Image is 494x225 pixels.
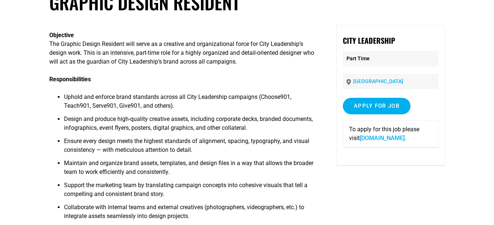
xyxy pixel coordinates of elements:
span: Design and produce high-quality creative assets, including corporate decks, branded documents, in... [64,115,313,131]
p: To apply for this job please visit . [349,125,432,143]
span: Maintain and organize brand assets, templates, and design files in a way that allows the broader ... [64,160,313,175]
span: Ensure every design meets the highest standards of alignment, spacing, typography, and visual con... [64,137,309,153]
strong: City Leadership [343,35,395,46]
span: Support the marketing team by translating campaign concepts into cohesive visuals that tell a com... [64,182,308,197]
span: Collaborate with internal teams and external creatives (photographers, videographers, etc.) to in... [64,204,304,219]
b: Objective [49,32,74,39]
input: Apply for job [343,98,411,114]
a: [DOMAIN_NAME] [360,135,405,142]
span: Uphold and enforce brand standards across all City Leadership campaigns (Choose901, Teach901, Ser... [64,93,291,109]
b: Responsibilities [49,76,91,83]
a: [GEOGRAPHIC_DATA] [353,78,403,84]
p: Part Time [343,51,438,66]
span: The Graphic Design Resident will serve as a creative and organizational force for City Leadership... [49,40,314,65]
